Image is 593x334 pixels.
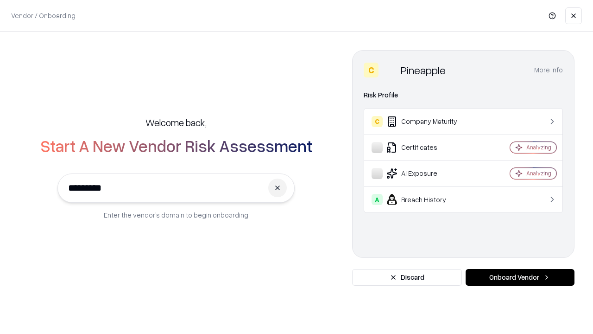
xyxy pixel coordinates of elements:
h5: Welcome back, [145,116,207,129]
div: Company Maturity [372,116,482,127]
div: C [364,63,379,77]
div: AI Exposure [372,168,482,179]
div: C [372,116,383,127]
div: A [372,194,383,205]
div: Analyzing [526,169,551,177]
div: Analyzing [526,143,551,151]
div: Breach History [372,194,482,205]
div: Certificates [372,142,482,153]
button: More info [534,62,563,78]
div: Risk Profile [364,90,563,101]
h2: Start A New Vendor Risk Assessment [40,136,312,155]
button: Discard [352,269,462,286]
p: Enter the vendor’s domain to begin onboarding [104,210,248,220]
div: Pineapple [401,63,446,77]
img: Pineapple [382,63,397,77]
button: Onboard Vendor [466,269,574,286]
p: Vendor / Onboarding [11,11,76,20]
